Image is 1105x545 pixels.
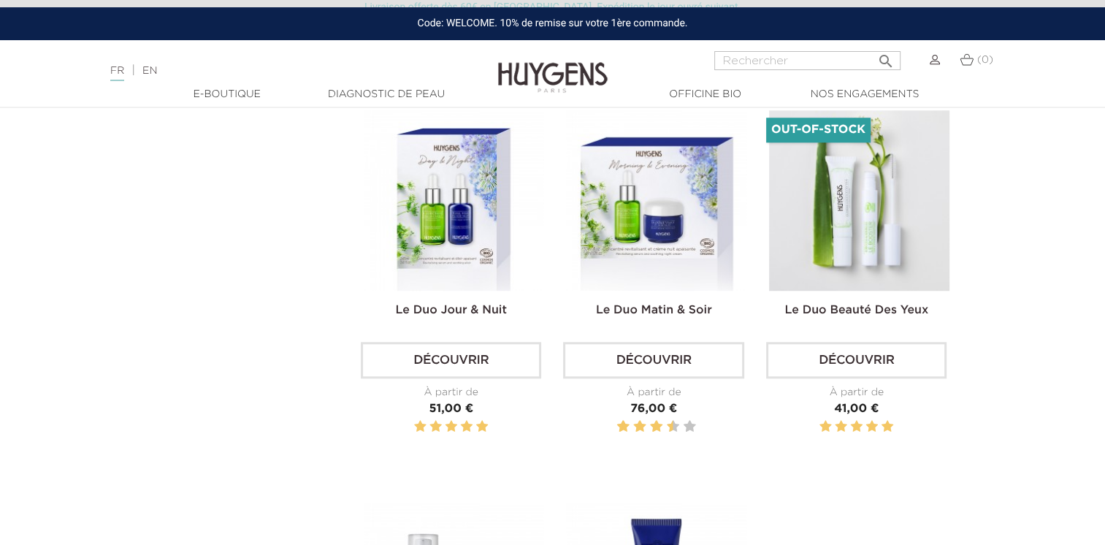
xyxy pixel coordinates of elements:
[766,385,947,400] div: À partir de
[834,403,879,415] span: 41,00 €
[630,418,632,436] label: 3
[103,62,449,80] div: |
[461,418,473,436] label: 4
[851,418,863,436] label: 3
[364,110,544,291] img: Le Duo Jour & Nuit
[664,418,666,436] label: 7
[110,66,124,81] a: FR
[866,418,878,436] label: 4
[766,342,947,378] a: Découvrir
[681,418,683,436] label: 9
[882,418,893,436] label: 5
[498,39,608,95] img: Huygens
[566,110,746,291] img: Le Duo Matin & Soir
[313,87,459,102] a: Diagnostic de peau
[877,48,895,66] i: 
[630,403,677,415] span: 76,00 €
[792,87,938,102] a: Nos engagements
[766,118,871,142] li: Out-of-Stock
[632,87,779,102] a: Officine Bio
[429,418,441,436] label: 2
[361,385,541,400] div: À partir de
[670,418,677,436] label: 8
[563,385,743,400] div: À partir de
[142,66,157,76] a: EN
[769,110,949,291] img: Le Duo Regard de Biche
[154,87,300,102] a: E-Boutique
[614,418,616,436] label: 1
[686,418,693,436] label: 10
[873,47,899,66] button: 
[653,418,660,436] label: 6
[977,55,993,65] span: (0)
[714,51,901,70] input: Rechercher
[563,342,743,378] a: Découvrir
[819,418,831,436] label: 1
[396,305,507,316] a: Le Duo Jour & Nuit
[361,342,541,378] a: Découvrir
[636,418,643,436] label: 4
[596,305,712,316] a: Le Duo Matin & Soir
[647,418,649,436] label: 5
[619,418,627,436] label: 2
[784,305,928,316] a: Le Duo Beauté des Yeux
[414,418,426,436] label: 1
[429,403,473,415] span: 51,00 €
[476,418,488,436] label: 5
[835,418,846,436] label: 2
[446,418,457,436] label: 3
